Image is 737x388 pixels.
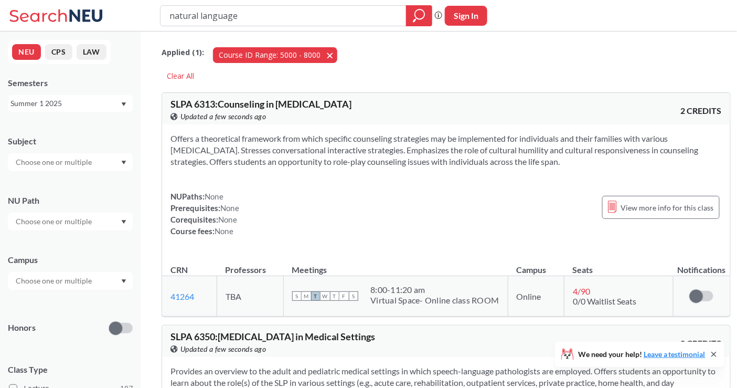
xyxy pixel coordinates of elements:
button: LAW [77,44,106,60]
span: 2 CREDITS [681,105,722,117]
button: NEU [12,44,41,60]
span: None [218,215,237,224]
svg: Dropdown arrow [121,102,126,107]
span: Applied ( 1 ): [162,47,204,58]
span: None [220,203,239,213]
a: Leave a testimonial [644,350,706,359]
button: Sign In [445,6,487,26]
span: 0/0 Waitlist Seats [573,296,636,306]
div: magnifying glass [406,5,432,26]
div: Summer 1 2025 [10,98,120,109]
span: Updated a few seconds ago [180,343,266,355]
input: Choose one or multiple [10,215,99,228]
div: CRN [170,264,188,276]
span: Class Type [8,364,133,375]
input: Choose one or multiple [10,156,99,169]
span: 2 CREDITS [681,338,722,349]
th: Seats [564,254,673,276]
button: CPS [45,44,72,60]
td: Online [508,276,564,317]
div: Campus [8,254,133,266]
input: Choose one or multiple [10,275,99,287]
th: Meetings [283,254,508,276]
th: Notifications [673,254,730,276]
span: Updated a few seconds ago [180,111,266,122]
span: T [330,291,339,301]
svg: Dropdown arrow [121,220,126,224]
span: S [349,291,358,301]
td: TBA [217,276,283,317]
div: NU Path [8,195,133,206]
section: Offers a theoretical framework from which specific counseling strategies may be implemented for i... [170,133,722,167]
button: Course ID Range: 5000 - 8000 [213,47,337,63]
span: T [311,291,321,301]
div: Semesters [8,77,133,89]
span: F [339,291,349,301]
span: Course ID Range: 5000 - 8000 [219,50,321,60]
div: Subject [8,135,133,147]
svg: magnifying glass [413,8,425,23]
span: None [205,192,223,201]
span: SLPA 6350 : [MEDICAL_DATA] in Medical Settings [170,331,375,342]
input: Class, professor, course number, "phrase" [168,7,399,25]
th: Professors [217,254,283,276]
div: Virtual Space- Online class ROOM [371,295,499,306]
p: Honors [8,322,36,334]
svg: Dropdown arrow [121,279,126,284]
a: 41264 [170,291,194,301]
svg: Dropdown arrow [121,161,126,165]
th: Campus [508,254,564,276]
div: Clear All [162,68,199,84]
div: 8:00 - 11:20 am [371,285,499,295]
span: View more info for this class [621,201,714,214]
div: Dropdown arrow [8,272,133,290]
div: Dropdown arrow [8,153,133,171]
span: S [292,291,302,301]
div: Dropdown arrow [8,213,133,230]
span: 4 / 90 [573,286,590,296]
span: M [302,291,311,301]
span: None [215,226,233,236]
span: We need your help! [578,351,706,358]
div: NUPaths: Prerequisites: Corequisites: Course fees: [170,191,239,237]
span: W [321,291,330,301]
div: Summer 1 2025Dropdown arrow [8,95,133,112]
span: SLPA 6313 : Counseling in [MEDICAL_DATA] [170,98,351,110]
